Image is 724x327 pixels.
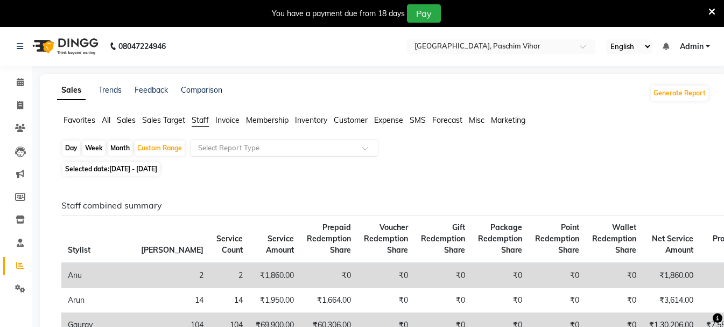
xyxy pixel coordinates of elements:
td: ₹0 [300,263,357,288]
button: Pay [407,4,441,23]
span: Gift Redemption Share [421,222,465,255]
span: [DATE] - [DATE] [109,165,157,173]
span: Wallet Redemption Share [592,222,636,255]
span: Sales [117,115,136,125]
div: Week [82,141,106,156]
a: Trends [99,85,122,95]
span: All [102,115,110,125]
span: Staff [192,115,209,125]
span: Sales Target [142,115,185,125]
span: [PERSON_NAME] [141,245,203,255]
span: Inventory [295,115,327,125]
td: ₹1,860.00 [249,263,300,288]
img: logo [27,31,101,61]
span: Forecast [432,115,462,125]
td: ₹0 [472,288,529,313]
td: 2 [210,263,249,288]
span: Voucher Redemption Share [364,222,408,255]
td: ₹1,664.00 [300,288,357,313]
span: Net Service Amount [652,234,693,255]
span: Membership [246,115,289,125]
span: Point Redemption Share [535,222,579,255]
td: ₹0 [529,288,586,313]
td: ₹0 [357,263,414,288]
td: ₹0 [586,263,643,288]
span: Marketing [491,115,525,125]
td: ₹0 [414,263,472,288]
span: Prepaid Redemption Share [307,222,351,255]
td: 14 [135,288,210,313]
a: Feedback [135,85,168,95]
span: Admin [680,41,704,52]
td: ₹0 [586,288,643,313]
div: You have a payment due from 18 days [272,8,405,19]
button: Generate Report [651,86,708,101]
td: ₹1,950.00 [249,288,300,313]
span: Misc [469,115,484,125]
td: 2 [135,263,210,288]
td: ₹3,614.00 [643,288,700,313]
span: Selected date: [62,162,160,176]
div: Custom Range [135,141,185,156]
a: Sales [57,81,86,100]
span: Customer [334,115,368,125]
td: 14 [210,288,249,313]
a: Comparison [181,85,222,95]
td: ₹0 [414,288,472,313]
td: ₹0 [529,263,586,288]
h6: Staff combined summary [61,200,701,211]
td: ₹0 [357,288,414,313]
div: Day [62,141,80,156]
td: ₹0 [472,263,529,288]
span: Invoice [215,115,240,125]
td: Arun [61,288,135,313]
span: Package Redemption Share [478,222,522,255]
span: Service Count [216,234,243,255]
span: SMS [410,115,426,125]
span: Service Amount [266,234,294,255]
span: Expense [374,115,403,125]
td: Anu [61,263,135,288]
b: 08047224946 [118,31,166,61]
span: Favorites [64,115,95,125]
span: Stylist [68,245,90,255]
td: ₹1,860.00 [643,263,700,288]
div: Month [108,141,132,156]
